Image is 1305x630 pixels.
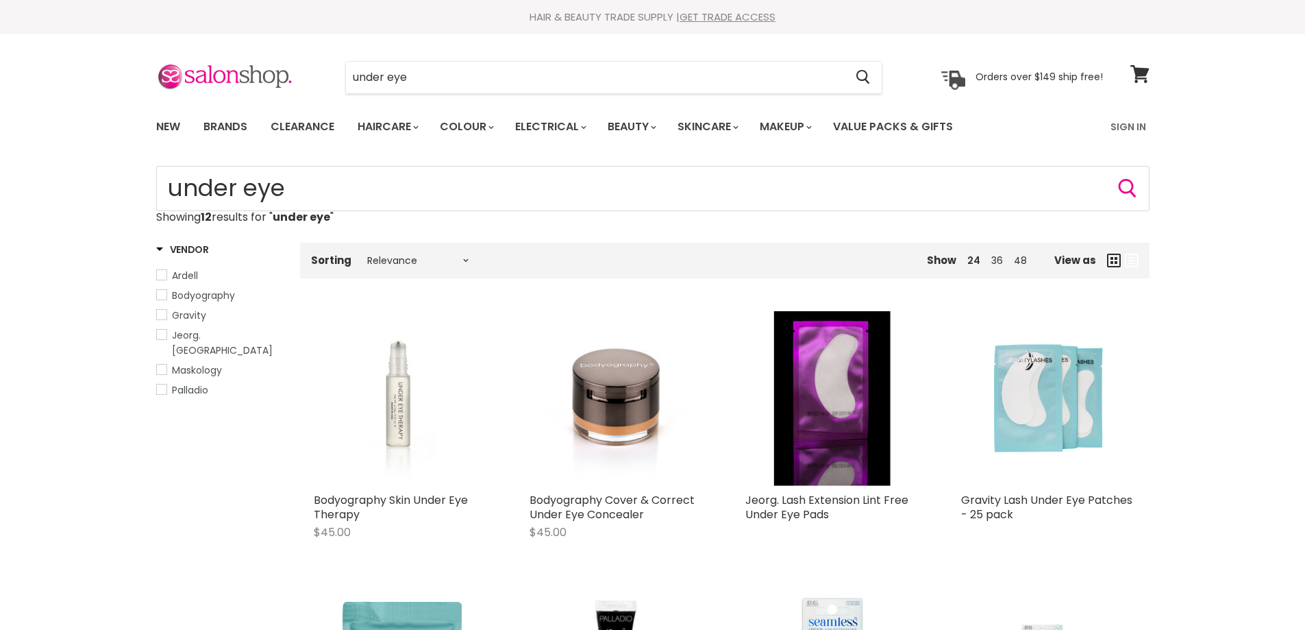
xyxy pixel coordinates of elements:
p: Showing results for " " [156,211,1149,223]
a: Jeorg. Lash Extension Lint Free Under Eye Pads [745,311,920,486]
h3: Vendor [156,243,209,256]
a: Palladio [156,383,283,398]
button: Search [1117,178,1139,199]
span: Palladio [172,383,208,397]
strong: under eye [273,209,330,225]
span: Jeorg. [GEOGRAPHIC_DATA] [172,328,273,357]
form: Product [156,166,1149,211]
button: Search [845,62,882,93]
img: Gravity Lash Under Eye Patches - 25 pack [961,311,1136,486]
label: Sorting [311,254,351,266]
a: Beauty [597,112,664,141]
a: Skincare [667,112,747,141]
a: Sign In [1102,112,1154,141]
img: Bodyography Skin Under Eye Therapy [334,311,467,486]
nav: Main [139,107,1167,147]
a: Bodyography Skin Under Eye Therapy [314,311,488,486]
span: Ardell [172,269,198,282]
a: Makeup [749,112,820,141]
a: 24 [967,254,980,267]
a: Value Packs & Gifts [823,112,963,141]
strong: 12 [201,209,212,225]
a: 36 [991,254,1003,267]
a: 48 [1014,254,1027,267]
a: Jeorg. Lashes [156,328,283,358]
a: GET TRADE ACCESS [680,10,775,24]
form: Product [345,61,882,94]
input: Search [156,166,1149,211]
a: Gravity [156,308,283,323]
div: HAIR & BEAUTY TRADE SUPPLY | [139,10,1167,24]
a: Clearance [260,112,345,141]
input: Search [346,62,845,93]
span: $45.00 [314,524,351,540]
a: Bodyography [156,288,283,303]
a: Bodyography Cover & Correct Under Eye Concealer [530,492,695,522]
span: Bodyography [172,289,235,302]
a: Jeorg. Lash Extension Lint Free Under Eye Pads [745,492,908,522]
span: Maskology [172,363,222,377]
a: Electrical [505,112,595,141]
ul: Main menu [146,107,1033,147]
a: Bodyography Cover & Correct Under Eye Concealer [530,311,704,486]
a: Colour [430,112,502,141]
span: Gravity [172,308,206,322]
a: Maskology [156,363,283,378]
a: Ardell [156,268,283,283]
a: Brands [193,112,258,141]
a: Haircare [347,112,427,141]
span: View as [1054,254,1096,266]
a: New [146,112,190,141]
p: Orders over $149 ship free! [975,71,1103,83]
span: Show [927,253,956,267]
a: Bodyography Skin Under Eye Therapy [314,492,468,522]
span: $45.00 [530,524,567,540]
a: Gravity Lash Under Eye Patches - 25 pack [961,492,1132,522]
